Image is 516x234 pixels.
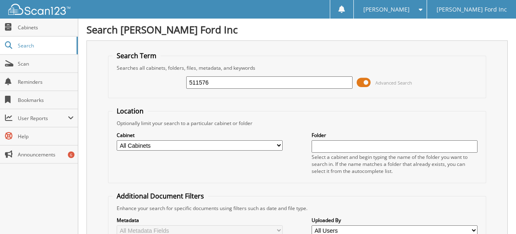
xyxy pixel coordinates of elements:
[86,23,508,36] h1: Search [PERSON_NAME] Ford Inc
[18,115,68,122] span: User Reports
[18,151,74,158] span: Announcements
[117,217,283,224] label: Metadata
[18,97,74,104] span: Bookmarks
[312,132,478,139] label: Folder
[68,151,74,158] div: 6
[363,7,410,12] span: [PERSON_NAME]
[18,42,72,49] span: Search
[113,64,482,71] div: Searches all cabinets, folders, files, metadata, and keywords
[375,80,412,86] span: Advanced Search
[113,205,482,212] div: Enhance your search for specific documents using filters such as date and file type.
[113,120,482,127] div: Optionally limit your search to a particular cabinet or folder
[117,132,283,139] label: Cabinet
[113,191,208,201] legend: Additional Document Filters
[18,133,74,140] span: Help
[18,78,74,85] span: Reminders
[8,4,70,15] img: scan123-logo-white.svg
[312,217,478,224] label: Uploaded By
[475,194,516,234] iframe: Chat Widget
[18,60,74,67] span: Scan
[18,24,74,31] span: Cabinets
[437,7,507,12] span: [PERSON_NAME] Ford Inc
[312,154,478,175] div: Select a cabinet and begin typing the name of the folder you want to search in. If the name match...
[113,51,161,60] legend: Search Term
[113,106,148,116] legend: Location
